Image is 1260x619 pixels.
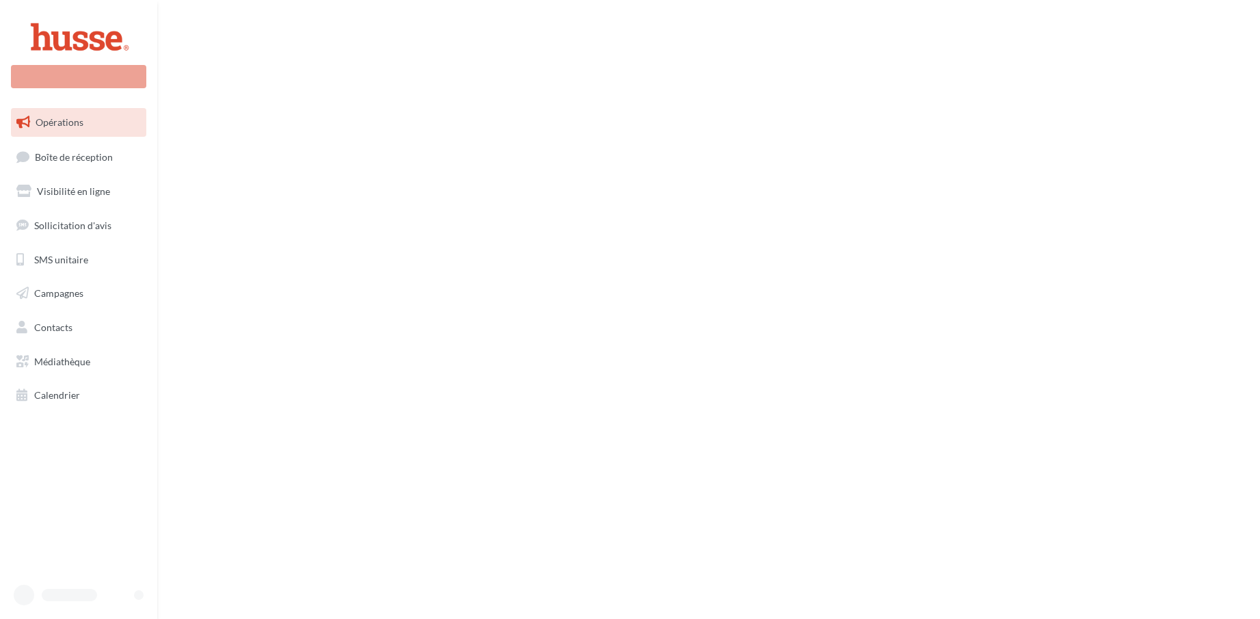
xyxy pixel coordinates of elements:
[11,65,146,88] div: Nouvelle campagne
[34,253,88,265] span: SMS unitaire
[8,313,149,342] a: Contacts
[34,220,111,231] span: Sollicitation d'avis
[8,211,149,240] a: Sollicitation d'avis
[34,356,90,367] span: Médiathèque
[8,381,149,410] a: Calendrier
[34,389,80,401] span: Calendrier
[34,287,83,299] span: Campagnes
[34,321,72,333] span: Contacts
[8,177,149,206] a: Visibilité en ligne
[8,347,149,376] a: Médiathèque
[8,246,149,274] a: SMS unitaire
[8,279,149,308] a: Campagnes
[8,108,149,137] a: Opérations
[8,142,149,172] a: Boîte de réception
[35,150,113,162] span: Boîte de réception
[36,116,83,128] span: Opérations
[37,185,110,197] span: Visibilité en ligne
